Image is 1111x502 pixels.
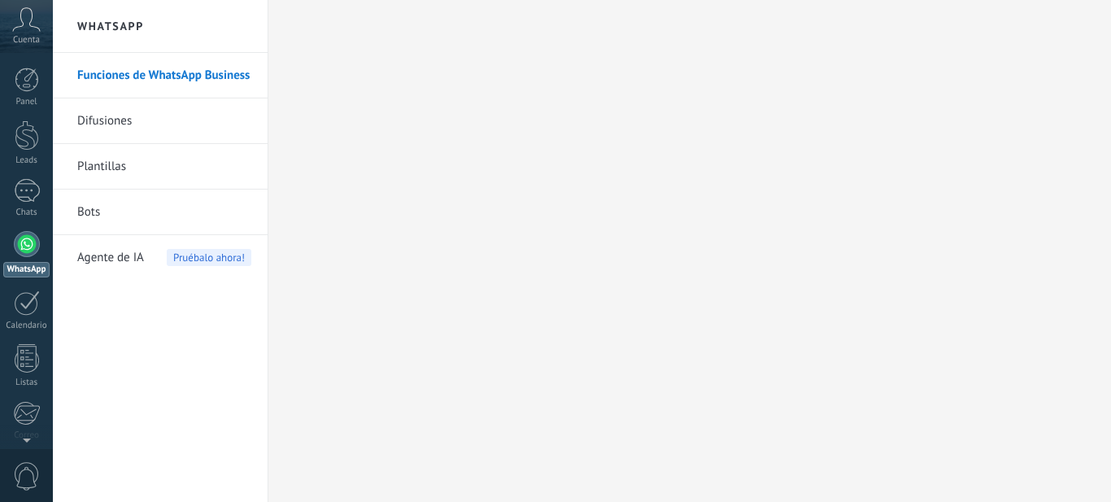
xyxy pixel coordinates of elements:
span: Agente de IA [77,235,144,281]
div: Panel [3,97,50,107]
li: Funciones de WhatsApp Business [53,53,268,98]
div: Calendario [3,321,50,331]
li: Bots [53,190,268,235]
span: Pruébalo ahora! [167,249,251,266]
span: Cuenta [13,35,40,46]
li: Difusiones [53,98,268,144]
a: Funciones de WhatsApp Business [77,53,251,98]
a: Agente de IAPruébalo ahora! [77,235,251,281]
a: Bots [77,190,251,235]
a: Difusiones [77,98,251,144]
a: Plantillas [77,144,251,190]
li: Plantillas [53,144,268,190]
li: Agente de IA [53,235,268,280]
div: Leads [3,155,50,166]
div: WhatsApp [3,262,50,277]
div: Chats [3,207,50,218]
div: Listas [3,378,50,388]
